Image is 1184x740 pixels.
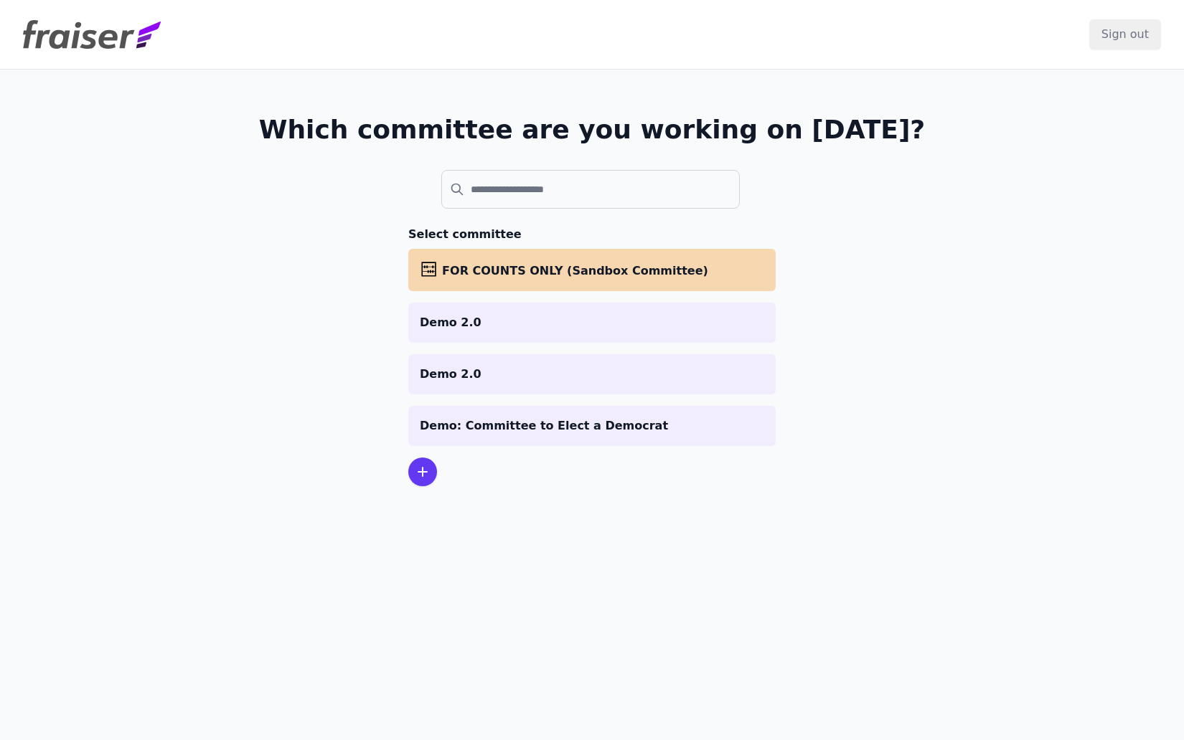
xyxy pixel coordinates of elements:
h1: Which committee are you working on [DATE]? [259,115,926,144]
p: Demo 2.0 [420,314,764,331]
p: Demo: Committee to Elect a Democrat [420,417,764,435]
a: FOR COUNTS ONLY (Sandbox Committee) [408,249,776,291]
img: Fraiser Logo [23,20,161,49]
a: Demo: Committee to Elect a Democrat [408,406,776,446]
p: Demo 2.0 [420,366,764,383]
h3: Select committee [408,226,776,243]
a: Demo 2.0 [408,354,776,394]
a: Demo 2.0 [408,303,776,343]
span: FOR COUNTS ONLY (Sandbox Committee) [442,264,708,277]
input: Sign out [1089,19,1161,49]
